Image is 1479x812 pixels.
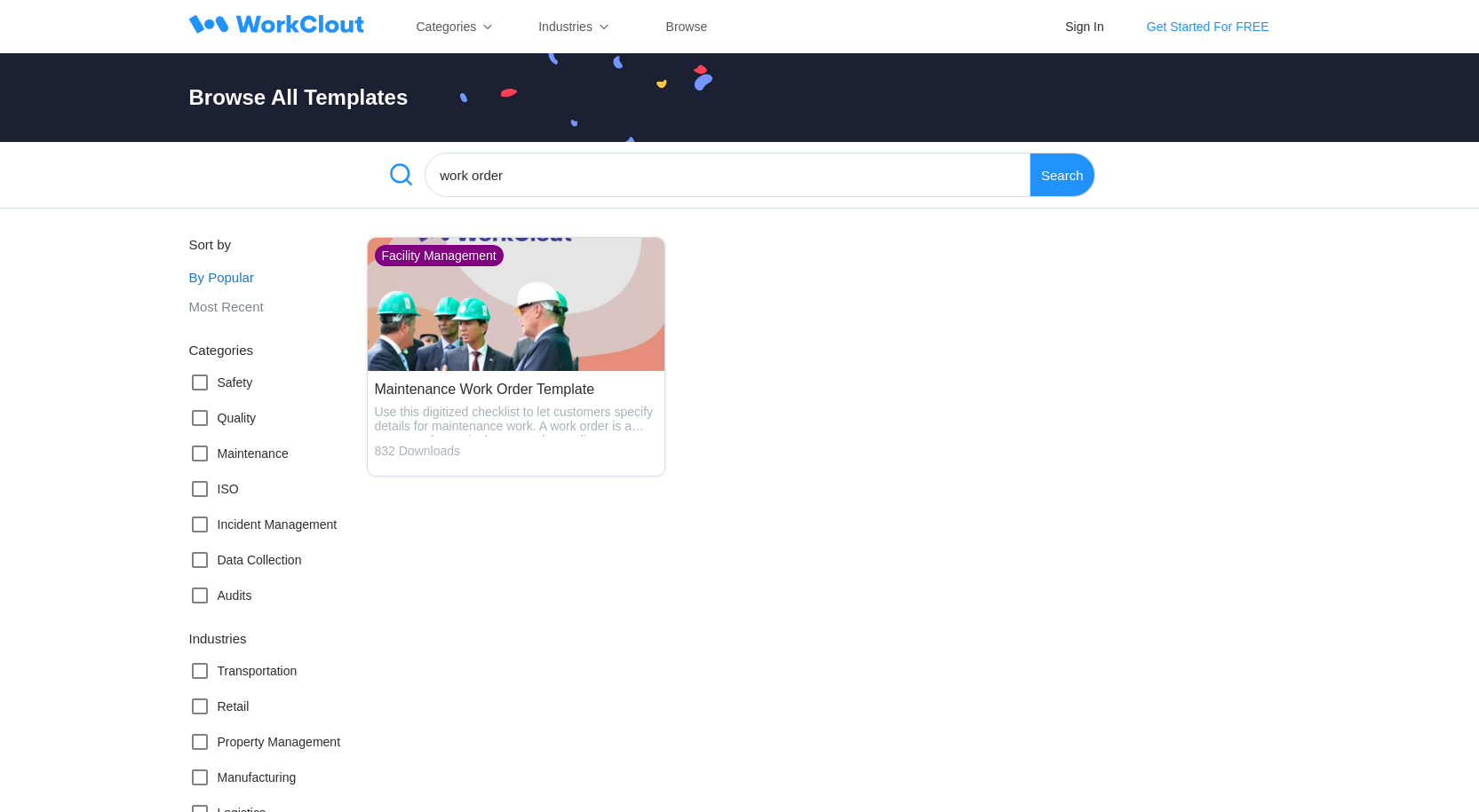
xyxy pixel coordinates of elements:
[375,444,657,458] div: 832 Downloads
[189,404,257,432] label: Quality
[189,510,338,539] label: Incident Management
[368,238,664,371] img: thumbnail_fm4.jpg
[189,292,367,321] div: Most Recent
[189,763,297,792] label: Manufacturing
[189,263,367,292] div: By Popular
[1065,20,1104,34] div: Sign In
[189,368,253,397] label: Safety
[189,546,302,574] label: Data Collection
[189,237,367,252] div: Sort by
[425,153,1030,197] input: Search from over a thousand task and checklist templates
[189,343,367,358] div: Categories
[367,237,665,491] a: Maintenance Work Order TemplateUse this digitized checklist to let customers specify details for ...
[417,20,477,34] div: Categories
[189,631,367,646] div: Industries
[189,657,298,685] label: Transportation
[189,475,239,503] label: ISO
[1030,153,1095,197] div: Search
[1147,20,1269,34] div: Get Started For FREE
[538,20,592,34] div: Industries
[375,382,657,398] div: Maintenance Work Order Template
[189,439,289,468] label: Maintenance
[375,405,657,437] div: Use this digitized checklist to let customers specify details for maintenance work. A work order ...
[189,85,409,110] div: Browse All Templates
[189,692,250,721] label: Retail
[189,728,341,756] label: Property Management
[375,245,504,266] div: Facility Management
[189,581,252,610] label: Audits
